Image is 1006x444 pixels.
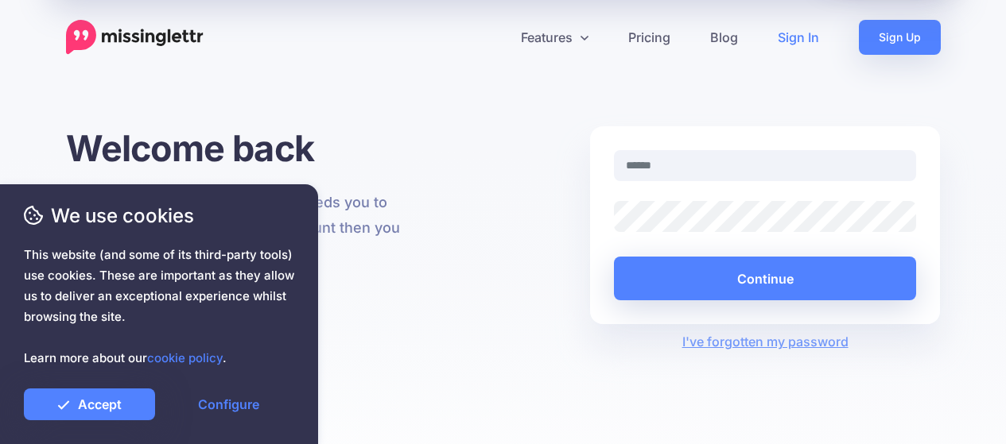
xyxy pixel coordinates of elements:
[758,20,839,55] a: Sign In
[690,20,758,55] a: Blog
[24,388,155,420] a: Accept
[24,245,294,369] span: This website (and some of its third-party tools) use cookies. These are important as they allow u...
[859,20,941,55] a: Sign Up
[682,334,849,349] a: I've forgotten my password
[163,388,294,420] a: Configure
[501,20,608,55] a: Features
[66,126,417,170] h1: Welcome back
[24,202,294,230] span: We use cookies
[608,20,690,55] a: Pricing
[147,350,223,365] a: cookie policy
[614,257,917,300] button: Continue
